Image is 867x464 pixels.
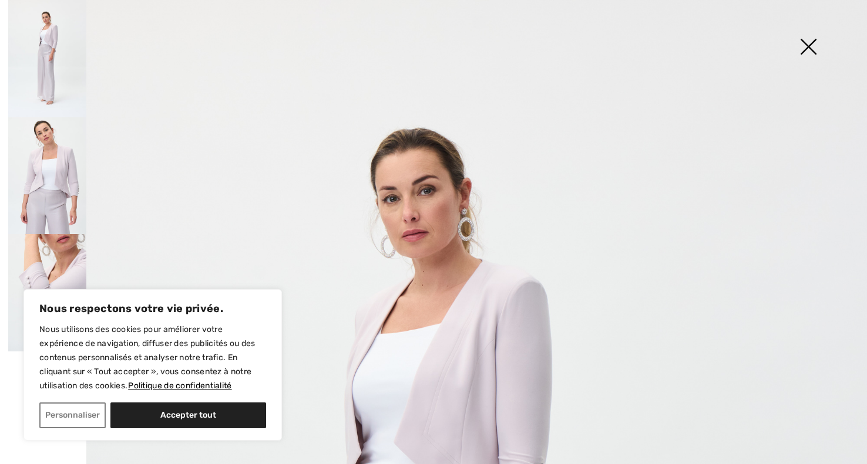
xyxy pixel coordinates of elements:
[26,8,50,19] font: Aide
[779,18,838,78] img: X
[39,402,106,428] button: Personnaliser
[23,289,282,441] div: Nous respectons votre vie privée.
[127,380,232,391] a: Politique de Confidentialité
[234,380,236,391] a: Politique de confidentialité
[8,234,86,351] img: Blazer à col Business Style 161140. 3
[160,410,216,420] font: Accepter tout
[8,117,86,235] img: Blazer à col Business Style 161140. 2
[110,402,266,428] button: Accepter tout
[128,381,231,391] font: Politique de confidentialité
[39,324,256,391] font: Nous utilisons des cookies pour améliorer votre expérience de navigation, diffuser des publicités...
[45,410,100,420] font: Personnaliser
[39,302,223,315] font: Nous respectons votre vie privée.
